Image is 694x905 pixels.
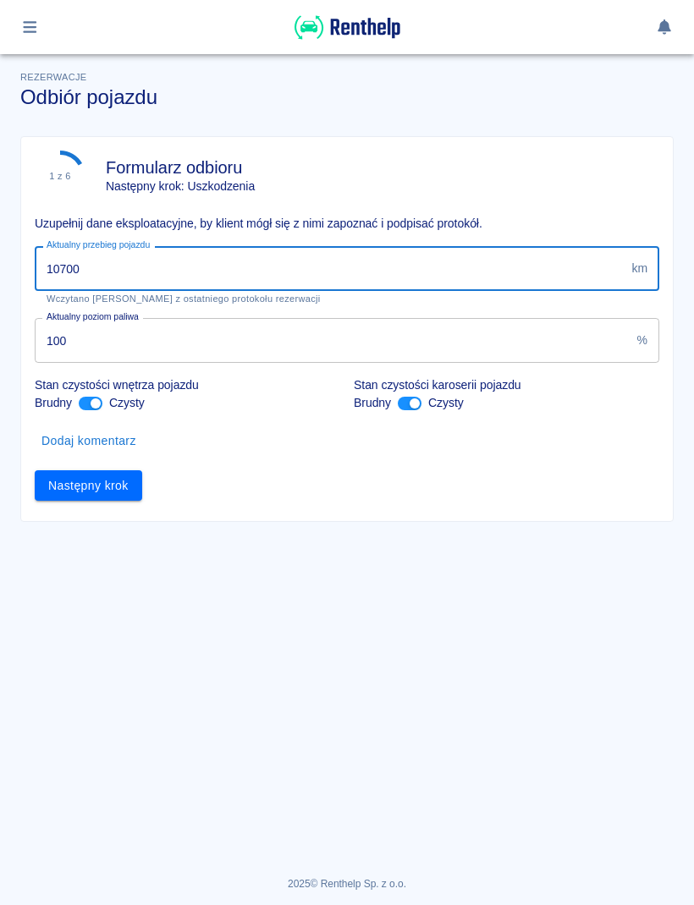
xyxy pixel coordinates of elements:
[35,215,659,233] p: Uzupełnij dane eksploatacyjne, by klient mógł się z nimi zapoznać i podpisać protokół.
[354,376,659,394] p: Stan czystości karoserii pojazdu
[106,178,255,195] p: Następny krok: Uszkodzenia
[35,376,340,394] p: Stan czystości wnętrza pojazdu
[35,394,72,412] p: Brudny
[47,293,647,304] p: Wczytano [PERSON_NAME] z ostatniego protokołu rezerwacji
[47,310,139,323] label: Aktualny poziom paliwa
[354,394,391,412] p: Brudny
[35,425,143,457] button: Dodaj komentarz
[428,394,464,412] p: Czysty
[49,171,71,182] div: 1 z 6
[47,239,150,251] label: Aktualny przebieg pojazdu
[20,85,674,109] h3: Odbiór pojazdu
[20,72,86,82] span: Rezerwacje
[295,30,400,45] a: Renthelp logo
[106,157,255,178] h4: Formularz odbioru
[631,260,647,277] p: km
[295,14,400,41] img: Renthelp logo
[637,332,647,349] p: %
[109,394,145,412] p: Czysty
[35,470,142,502] button: Następny krok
